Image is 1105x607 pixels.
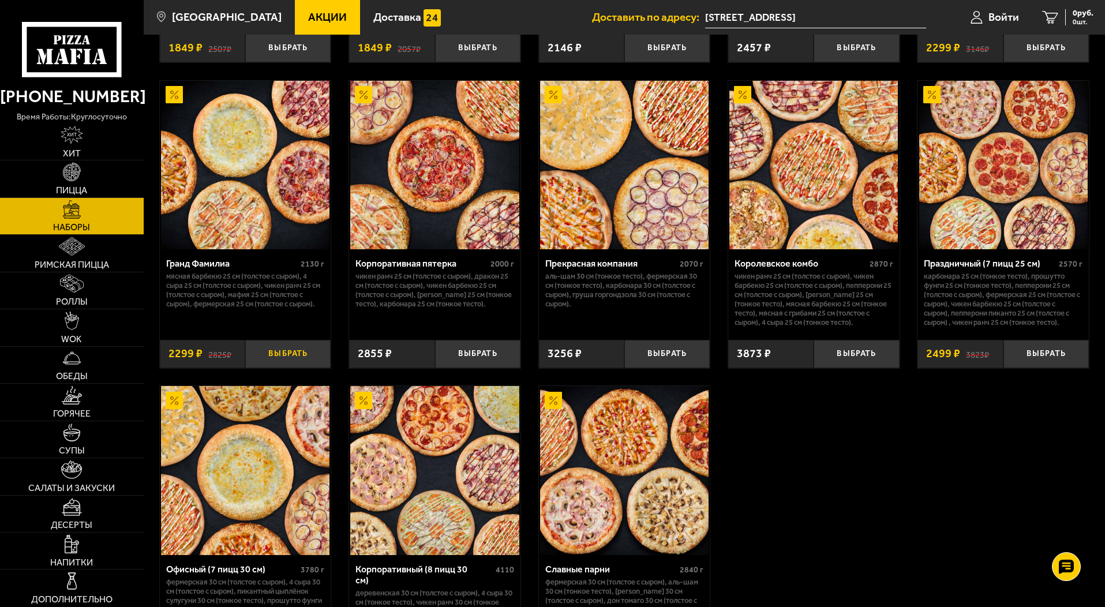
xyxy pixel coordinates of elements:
span: 4110 [496,565,514,575]
span: Доставка [373,12,421,23]
span: 1849 ₽ [358,42,392,54]
img: Акционный [923,86,941,103]
a: АкционныйКорпоративная пятерка [349,81,520,249]
img: 15daf4d41897b9f0e9f617042186c801.svg [424,9,441,27]
button: Выбрать [245,340,331,368]
span: [GEOGRAPHIC_DATA] [172,12,282,23]
span: Горячее [53,409,91,418]
img: Акционный [166,86,183,103]
img: Славные парни [540,386,709,554]
div: Офисный (7 пицц 30 см) [166,564,298,575]
a: АкционныйКоролевское комбо [728,81,900,249]
div: Праздничный (7 пицц 25 см) [924,258,1056,269]
input: Ваш адрес доставки [705,7,926,28]
a: АкционныйСлавные парни [539,386,710,554]
span: Супы [59,446,85,455]
span: Войти [988,12,1019,23]
span: 0 шт. [1073,18,1093,25]
span: Римская пицца [35,260,109,269]
span: Пицца [56,186,87,195]
button: Выбрать [624,34,710,62]
p: Карбонара 25 см (тонкое тесто), Прошутто Фунги 25 см (тонкое тесто), Пепперони 25 см (толстое с с... [924,272,1082,327]
div: Корпоративная пятерка [355,258,488,269]
button: Выбрать [435,340,520,368]
span: 2130 г [301,259,324,269]
span: Салаты и закуски [28,484,115,493]
span: 2000 г [490,259,514,269]
span: 2499 ₽ [926,348,960,359]
img: Акционный [545,392,562,409]
span: Напитки [50,558,93,567]
span: Акции [308,12,347,23]
s: 2507 ₽ [208,42,231,54]
span: WOK [61,335,82,344]
p: Чикен Ранч 25 см (толстое с сыром), Дракон 25 см (толстое с сыром), Чикен Барбекю 25 см (толстое ... [355,272,514,309]
img: Королевское комбо [729,81,898,249]
button: Выбрать [245,34,331,62]
span: Десерты [51,520,92,530]
div: Корпоративный (8 пицц 30 см) [355,564,493,586]
img: Акционный [734,86,751,103]
span: Роллы [56,297,88,306]
img: Акционный [166,392,183,409]
span: 2840 г [680,565,703,575]
s: 2825 ₽ [208,348,231,359]
span: 2070 г [680,259,703,269]
button: Выбрать [1003,34,1089,62]
div: Гранд Фамилиа [166,258,298,269]
button: Выбрать [814,340,899,368]
span: 3780 г [301,565,324,575]
span: 2457 ₽ [737,42,771,54]
button: Выбрать [1003,340,1089,368]
span: 2146 ₽ [548,42,582,54]
span: 2299 ₽ [168,348,203,359]
img: Акционный [355,86,372,103]
span: 2299 ₽ [926,42,960,54]
s: 3146 ₽ [966,42,989,54]
a: АкционныйОфисный (7 пицц 30 см) [160,386,331,554]
img: Офисный (7 пицц 30 см) [161,386,329,554]
a: АкционныйПрекрасная компания [539,81,710,249]
img: Акционный [545,86,562,103]
img: Прекрасная компания [540,81,709,249]
span: Обеды [56,372,88,381]
img: Корпоративный (8 пицц 30 см) [350,386,519,554]
span: 2855 ₽ [358,348,392,359]
span: 3873 ₽ [737,348,771,359]
button: Выбрать [814,34,899,62]
img: Корпоративная пятерка [350,81,519,249]
div: Славные парни [545,564,677,575]
span: Доставить по адресу: [592,12,705,23]
span: 3256 ₽ [548,348,582,359]
s: 2057 ₽ [398,42,421,54]
span: 2570 г [1059,259,1082,269]
p: Аль-Шам 30 см (тонкое тесто), Фермерская 30 см (тонкое тесто), Карбонара 30 см (толстое с сыром),... [545,272,704,309]
a: АкционныйКорпоративный (8 пицц 30 см) [349,386,520,554]
div: Королевское комбо [735,258,867,269]
span: 0 руб. [1073,9,1093,17]
a: АкционныйПраздничный (7 пицц 25 см) [917,81,1089,249]
p: Чикен Ранч 25 см (толстое с сыром), Чикен Барбекю 25 см (толстое с сыром), Пепперони 25 см (толст... [735,272,893,327]
button: Выбрать [624,340,710,368]
p: Мясная Барбекю 25 см (толстое с сыром), 4 сыра 25 см (толстое с сыром), Чикен Ранч 25 см (толстое... [166,272,325,309]
img: Акционный [355,392,372,409]
s: 3823 ₽ [966,348,989,359]
span: 2870 г [870,259,893,269]
img: Праздничный (7 пицц 25 см) [919,81,1088,249]
div: Прекрасная компания [545,258,677,269]
button: Выбрать [435,34,520,62]
a: АкционныйГранд Фамилиа [160,81,331,249]
img: Гранд Фамилиа [161,81,329,249]
span: Хит [63,149,81,158]
span: Дополнительно [31,595,113,604]
span: Наборы [53,223,90,232]
span: 1849 ₽ [168,42,203,54]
